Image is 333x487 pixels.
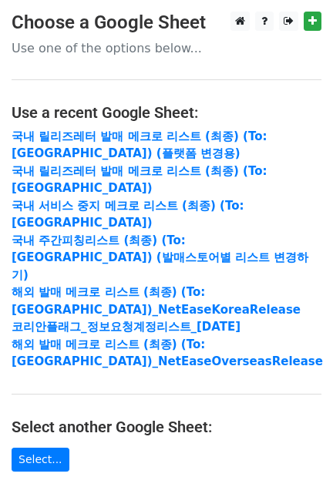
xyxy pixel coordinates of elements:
a: Select... [12,448,69,472]
a: 코리안플래그_정보요청계정리스트_[DATE] [12,320,240,334]
h4: Use a recent Google Sheet: [12,103,321,122]
a: 국내 주간피칭리스트 (최종) (To:[GEOGRAPHIC_DATA]) (발매스토어별 리스트 변경하기) [12,233,308,282]
a: 국내 서비스 중지 메크로 리스트 (최종) (To:[GEOGRAPHIC_DATA]) [12,199,244,230]
a: 국내 릴리즈레터 발매 메크로 리스트 (최종) (To:[GEOGRAPHIC_DATA]) [12,164,267,196]
a: 국내 릴리즈레터 발매 메크로 리스트 (최종) (To:[GEOGRAPHIC_DATA]) (플랫폼 변경용) [12,129,267,161]
a: 해외 발매 메크로 리스트 (최종) (To: [GEOGRAPHIC_DATA])_NetEaseKoreaRelease [12,285,301,317]
h4: Select another Google Sheet: [12,418,321,436]
h3: Choose a Google Sheet [12,12,321,34]
p: Use one of the options below... [12,40,321,56]
a: 해외 발매 메크로 리스트 (최종) (To: [GEOGRAPHIC_DATA])_NetEaseOverseasRelease [12,338,323,369]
